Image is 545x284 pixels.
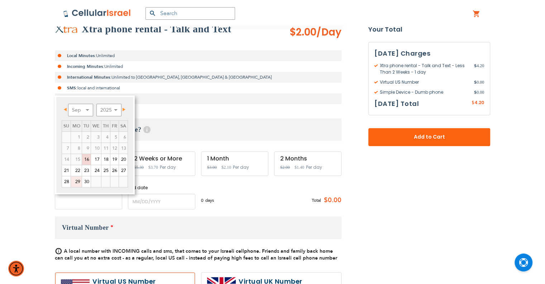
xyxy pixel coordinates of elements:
input: MM/DD/YYYY [55,194,122,209]
strong: Incoming Minutes: [67,64,104,69]
span: $ [472,100,474,106]
label: End date [128,185,195,191]
span: Per day [306,164,322,171]
span: /Day [316,25,341,39]
li: Unlimited [55,50,341,61]
span: Sunday [63,123,69,129]
a: 24 [91,165,101,176]
span: $ [474,62,477,69]
h2: Xtra phone rental - Talk and Text [82,22,231,36]
span: 4.20 [474,62,484,75]
li: local and international [55,83,341,93]
a: Prev [62,105,71,114]
a: 22 [71,165,82,176]
span: Virtual Number [62,224,109,231]
img: Cellular Israel Logo [63,9,131,18]
span: A local number with INCOMING calls and sms, that comes to your Israeli cellphone. Friends and fam... [55,248,337,261]
span: 10 [91,143,101,154]
div: 2 Months [280,155,335,162]
select: Select year [96,104,121,116]
img: Xtra phone rental - Talk and Text [55,24,78,34]
span: 13 [119,143,128,154]
span: Virtual US Number [374,79,474,85]
span: 0 [201,197,205,204]
span: $2.10 [221,165,231,170]
li: Unlimited to [GEOGRAPHIC_DATA], [GEOGRAPHIC_DATA] & [GEOGRAPHIC_DATA] [55,72,341,83]
span: Monday [72,123,80,129]
h3: When do you need service? [55,118,341,141]
span: Total [312,197,321,204]
div: 2 Weeks or More [134,155,189,162]
button: Add to Cart [368,128,490,146]
span: Next [123,108,125,111]
div: Accessibility Menu [8,261,24,276]
span: 3 [91,132,101,143]
span: $3.00 [207,165,217,170]
a: 17 [91,154,101,165]
span: $2.00 [280,165,290,170]
input: MM/DD/YYYY [128,194,195,209]
a: Next [118,105,127,114]
a: 21 [62,165,71,176]
strong: SMS: [67,85,77,91]
span: 6 [119,132,128,143]
span: 5 [110,132,119,143]
h3: [DATE] Total [374,98,419,109]
span: $2.00 [290,25,341,39]
span: $5.30 [134,165,144,170]
span: Prev [64,108,67,111]
span: 2 [82,132,91,143]
span: 0.00 [474,89,484,96]
span: 7 [62,143,71,154]
strong: International Minutes: [67,74,111,80]
span: Xtra phone rental - Talk and Text - Less Than 2 Weeks - 1 day [374,62,474,75]
a: 30 [82,176,91,187]
a: 19 [110,154,119,165]
strong: Your Total [368,24,490,35]
a: 26 [110,165,119,176]
span: 4 [101,132,110,143]
select: Select month [68,104,93,116]
span: Thursday [103,123,109,129]
div: 1 Month [207,155,262,162]
a: 23 [82,165,91,176]
span: Help [143,126,150,133]
span: Wednesday [92,123,100,129]
span: 4.20 [474,99,484,106]
span: $1.40 [295,165,304,170]
span: 1 [71,132,82,143]
span: 0.00 [474,79,484,85]
span: Friday [112,123,117,129]
span: 14 [62,154,71,165]
span: Per day [233,164,249,171]
span: 15 [71,154,82,165]
a: 27 [119,165,128,176]
span: Tuesday [83,123,89,129]
span: 8 [71,143,82,154]
a: 20 [119,154,128,165]
span: Simple Device - Dumb phone [374,89,474,96]
a: 28 [62,176,71,187]
a: 25 [101,165,110,176]
a: 29 [71,176,82,187]
span: Saturday [120,123,126,129]
span: 11 [101,143,110,154]
span: $ [474,79,477,85]
span: $ [474,89,477,96]
strong: Local Minutes: [67,53,96,59]
span: 9 [82,143,91,154]
a: 18 [101,154,110,165]
input: Search [145,7,235,20]
h3: [DATE] Charges [374,48,484,59]
span: Per day [160,164,176,171]
span: 12 [110,143,119,154]
span: $0.00 [321,195,341,206]
li: Unlimited [55,61,341,72]
span: Add to Cart [392,133,467,141]
a: 16 [82,154,91,165]
span: days [205,197,214,204]
span: $3.70 [148,165,158,170]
